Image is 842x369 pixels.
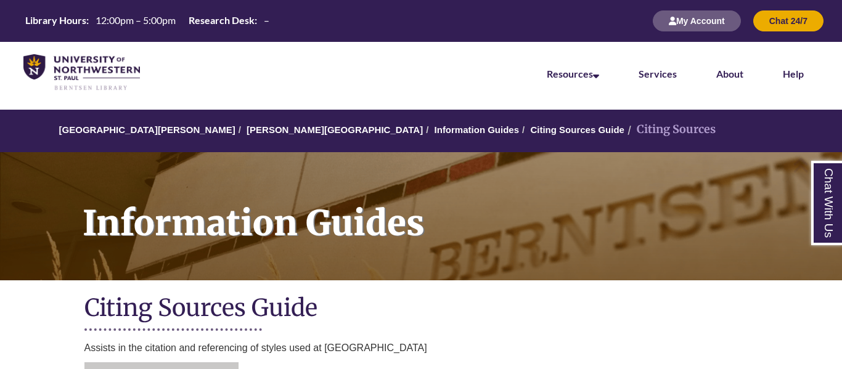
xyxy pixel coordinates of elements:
[59,124,235,135] a: [GEOGRAPHIC_DATA][PERSON_NAME]
[184,14,259,27] th: Research Desk:
[793,156,839,173] a: Back to Top
[20,14,274,27] table: Hours Today
[547,68,599,79] a: Resources
[20,14,274,28] a: Hours Today
[753,10,824,31] button: Chat 24/7
[23,54,140,91] img: UNWSP Library Logo
[264,14,269,26] span: –
[653,15,741,26] a: My Account
[69,152,842,264] h1: Information Guides
[96,14,176,26] span: 12:00pm – 5:00pm
[84,343,427,353] span: Assists in the citation and referencing of styles used at [GEOGRAPHIC_DATA]
[753,15,824,26] a: Chat 24/7
[20,14,91,27] th: Library Hours:
[84,293,758,325] h1: Citing Sources Guide
[653,10,741,31] button: My Account
[639,68,677,79] a: Services
[624,121,716,139] li: Citing Sources
[247,124,423,135] a: [PERSON_NAME][GEOGRAPHIC_DATA]
[716,68,743,79] a: About
[783,68,804,79] a: Help
[530,124,624,135] a: Citing Sources Guide
[435,124,520,135] a: Information Guides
